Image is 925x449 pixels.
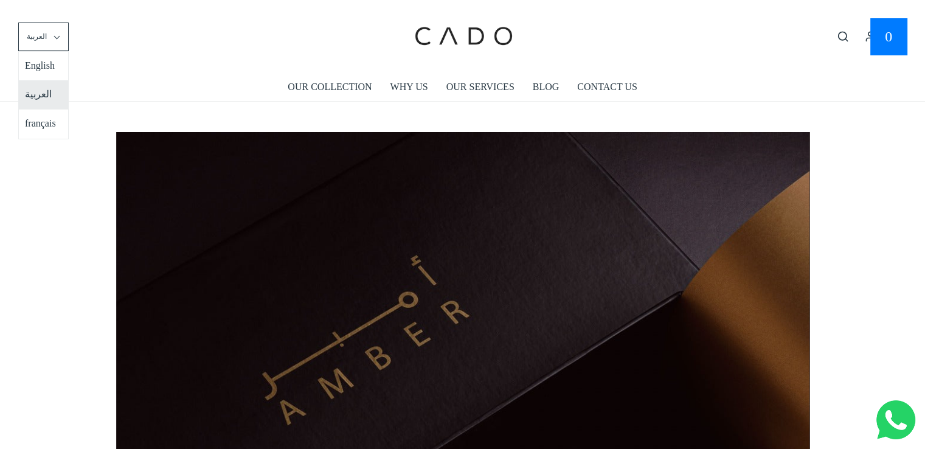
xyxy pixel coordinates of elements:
[832,30,854,43] button: Open search bar
[446,73,514,101] a: OUR SERVICES
[347,51,407,61] span: Company name
[19,110,68,139] li: français
[577,73,637,101] a: CONTACT US
[390,73,428,101] a: WHY US
[533,73,560,101] a: BLOG
[347,1,386,11] span: Last name
[885,25,892,48] span: 0
[19,52,68,81] li: English
[347,101,404,111] span: Number of gifts
[876,400,915,439] img: Whatsapp
[18,23,69,51] button: العربية
[288,73,372,101] a: OUR COLLECTION
[411,9,514,64] img: cadogifting
[27,31,47,43] span: العربية
[19,80,68,110] li: العربية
